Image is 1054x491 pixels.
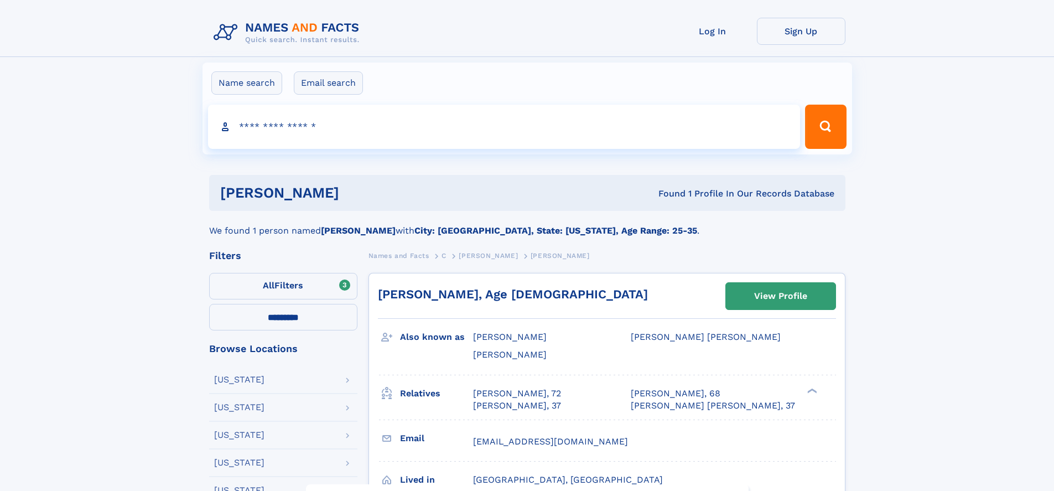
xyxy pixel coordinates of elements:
div: [US_STATE] [214,403,264,412]
a: [PERSON_NAME], 72 [473,387,561,400]
a: [PERSON_NAME] [PERSON_NAME], 37 [631,400,795,412]
h3: Lived in [400,471,473,489]
a: Names and Facts [368,249,429,262]
a: [PERSON_NAME], 37 [473,400,561,412]
span: [EMAIL_ADDRESS][DOMAIN_NAME] [473,436,628,447]
span: [PERSON_NAME] [473,349,547,360]
a: [PERSON_NAME], 68 [631,387,720,400]
a: View Profile [726,283,835,309]
div: Browse Locations [209,344,357,354]
img: Logo Names and Facts [209,18,368,48]
span: All [263,280,274,291]
b: City: [GEOGRAPHIC_DATA], State: [US_STATE], Age Range: 25-35 [414,225,697,236]
div: Filters [209,251,357,261]
a: Log In [668,18,757,45]
a: [PERSON_NAME] [459,249,518,262]
input: search input [208,105,801,149]
label: Name search [211,71,282,95]
h3: Relatives [400,384,473,403]
label: Email search [294,71,363,95]
span: [PERSON_NAME] [473,332,547,342]
div: We found 1 person named with . [209,211,845,237]
div: [US_STATE] [214,431,264,440]
span: [PERSON_NAME] [PERSON_NAME] [631,332,781,342]
span: [PERSON_NAME] [459,252,518,260]
a: [PERSON_NAME], Age [DEMOGRAPHIC_DATA] [378,287,648,301]
div: Found 1 Profile In Our Records Database [499,188,834,200]
label: Filters [209,273,357,299]
button: Search Button [805,105,846,149]
span: [GEOGRAPHIC_DATA], [GEOGRAPHIC_DATA] [473,474,663,485]
a: C [442,249,446,262]
b: [PERSON_NAME] [321,225,396,236]
h3: Email [400,429,473,448]
div: [US_STATE] [214,375,264,384]
span: [PERSON_NAME] [531,252,590,260]
span: C [442,252,446,260]
div: [US_STATE] [214,458,264,467]
h1: [PERSON_NAME] [220,186,499,200]
div: ❯ [804,387,818,394]
div: View Profile [754,283,807,309]
a: Sign Up [757,18,845,45]
h3: Also known as [400,328,473,347]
